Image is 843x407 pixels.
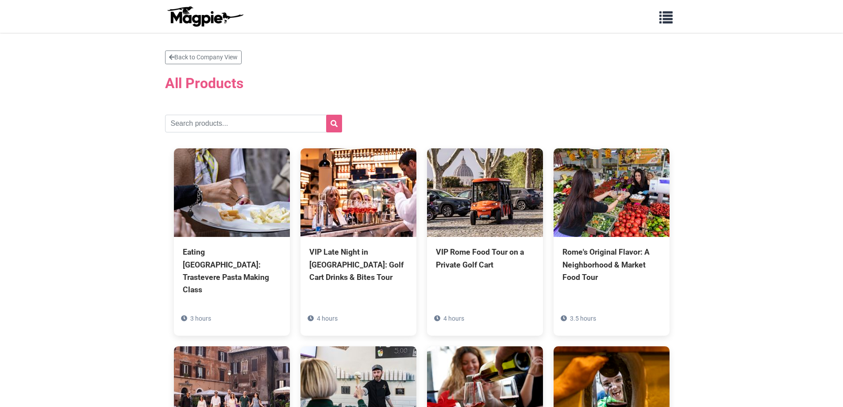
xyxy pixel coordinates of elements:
[165,70,678,97] h2: All Products
[174,148,290,336] a: Eating [GEOGRAPHIC_DATA]: Trastevere Pasta Making Class 3 hours
[436,246,534,271] div: VIP Rome Food Tour on a Private Golf Cart
[183,246,281,296] div: Eating [GEOGRAPHIC_DATA]: Trastevere Pasta Making Class
[554,148,670,323] a: Rome's Original Flavor: A Neighborhood & Market Food Tour 3.5 hours
[165,50,242,64] a: Back to Company View
[570,315,596,322] span: 3.5 hours
[309,246,408,283] div: VIP Late Night in [GEOGRAPHIC_DATA]: Golf Cart Drinks & Bites Tour
[427,148,543,237] img: VIP Rome Food Tour on a Private Golf Cart
[317,315,338,322] span: 4 hours
[554,148,670,237] img: Rome's Original Flavor: A Neighborhood & Market Food Tour
[443,315,464,322] span: 4 hours
[300,148,416,237] img: VIP Late Night in Rome: Golf Cart Drinks & Bites Tour
[562,246,661,283] div: Rome's Original Flavor: A Neighborhood & Market Food Tour
[165,115,342,132] input: Search products...
[427,148,543,310] a: VIP Rome Food Tour on a Private Golf Cart 4 hours
[174,148,290,237] img: Eating Rome: Trastevere Pasta Making Class
[300,148,416,323] a: VIP Late Night in [GEOGRAPHIC_DATA]: Golf Cart Drinks & Bites Tour 4 hours
[190,315,211,322] span: 3 hours
[165,6,245,27] img: logo-ab69f6fb50320c5b225c76a69d11143b.png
